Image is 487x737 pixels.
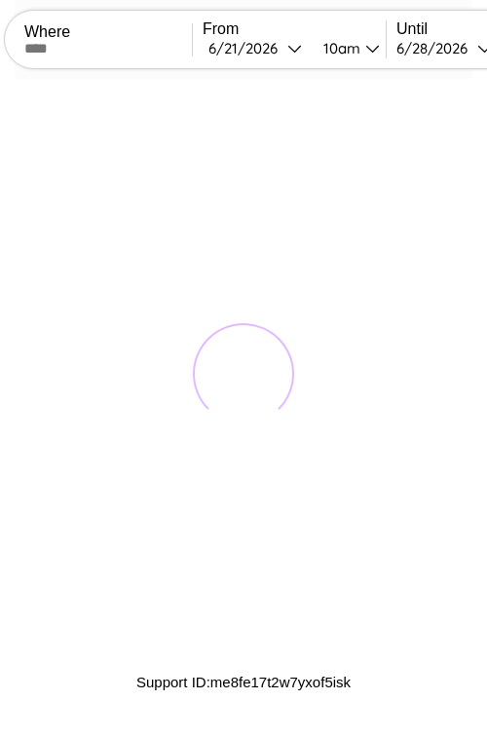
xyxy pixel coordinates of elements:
[203,38,308,58] button: 6/21/2026
[308,38,386,58] button: 10am
[396,39,477,57] div: 6 / 28 / 2026
[24,23,192,41] label: Where
[208,39,287,57] div: 6 / 21 / 2026
[203,20,386,38] label: From
[314,39,365,57] div: 10am
[136,669,351,695] p: Support ID: me8fe17t2w7yxof5isk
